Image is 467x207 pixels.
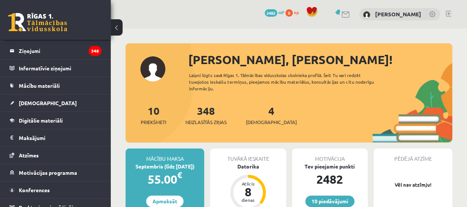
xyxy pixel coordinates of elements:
a: Apmaksāt [146,196,183,207]
i: 348 [89,46,102,56]
p: Vēl nav atzīmju! [377,181,449,188]
a: 0 xp [285,9,302,15]
a: Konferences [10,181,102,198]
a: [DEMOGRAPHIC_DATA] [10,94,102,111]
span: [DEMOGRAPHIC_DATA] [246,118,297,126]
div: 55.00 [126,170,204,188]
span: xp [294,9,299,15]
a: Ziņojumi348 [10,42,102,59]
div: 2482 [292,170,368,188]
legend: Ziņojumi [19,42,102,59]
span: Digitālie materiāli [19,117,63,124]
span: [DEMOGRAPHIC_DATA] [19,100,77,106]
a: [PERSON_NAME] [375,10,421,18]
span: 2482 [265,9,277,17]
a: Mācību materiāli [10,77,102,94]
a: Digitālie materiāli [10,112,102,129]
a: Rīgas 1. Tālmācības vidusskola [8,13,67,31]
div: Motivācija [292,148,368,163]
div: Mācību maksa [126,148,204,163]
a: Maksājumi [10,129,102,146]
span: Neizlasītās ziņas [185,118,227,126]
div: Pēdējā atzīme [374,148,452,163]
legend: Maksājumi [19,129,102,146]
a: Motivācijas programma [10,164,102,181]
span: Mācību materiāli [19,82,60,89]
a: 10 piedāvājumi [305,196,354,207]
div: Tev pieejamie punkti [292,163,368,170]
div: Datorika [210,163,286,170]
div: [PERSON_NAME], [PERSON_NAME]! [188,51,452,69]
span: Atzīmes [19,152,39,158]
div: dienas [237,198,259,202]
a: 2482 mP [265,9,284,15]
div: Laipni lūgts savā Rīgas 1. Tālmācības vidusskolas skolnieka profilā. Šeit Tu vari redzēt tuvojošo... [189,72,385,92]
span: mP [278,9,284,15]
a: 348Neizlasītās ziņas [185,104,227,126]
span: Motivācijas programma [19,169,77,176]
img: Jeļena Trojanovska [363,11,370,19]
span: € [177,170,182,180]
div: Atlicis [237,181,259,186]
div: 8 [237,186,259,198]
a: Atzīmes [10,147,102,164]
legend: Informatīvie ziņojumi [19,60,102,77]
div: Tuvākā ieskaite [210,148,286,163]
div: Septembris (līdz [DATE]) [126,163,204,170]
a: 10Priekšmeti [141,104,166,126]
a: 4[DEMOGRAPHIC_DATA] [246,104,297,126]
span: 0 [285,9,293,17]
a: Informatīvie ziņojumi [10,60,102,77]
span: Konferences [19,187,50,193]
span: Priekšmeti [141,118,166,126]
